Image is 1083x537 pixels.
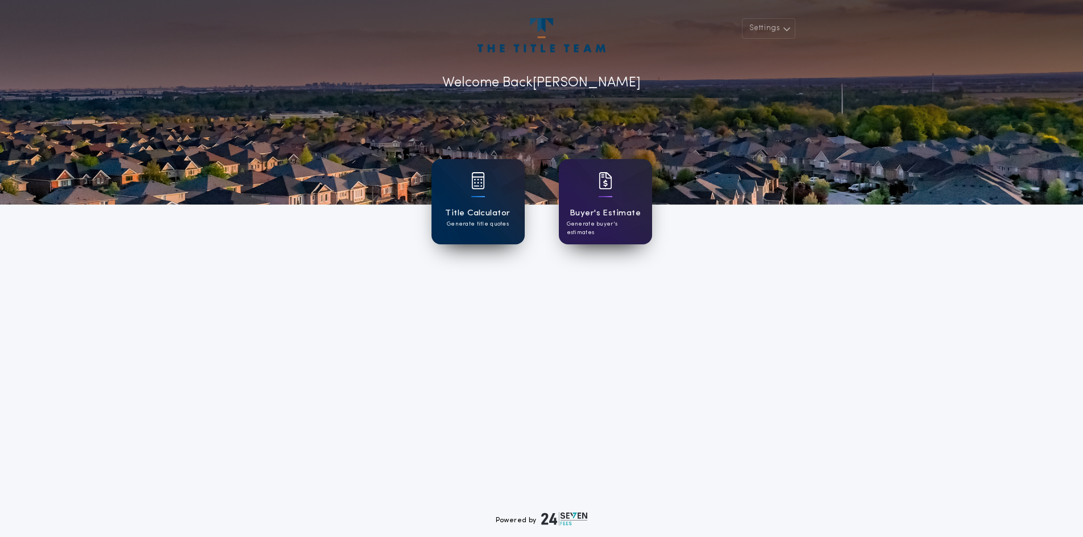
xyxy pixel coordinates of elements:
img: card icon [599,172,612,189]
a: card iconTitle CalculatorGenerate title quotes [431,159,525,244]
p: Welcome Back [PERSON_NAME] [442,73,641,93]
a: card iconBuyer's EstimateGenerate buyer's estimates [559,159,652,244]
img: account-logo [478,18,605,52]
img: logo [541,512,588,526]
div: Powered by [496,512,588,526]
img: card icon [471,172,485,189]
button: Settings [742,18,795,39]
p: Generate title quotes [447,220,509,228]
h1: Title Calculator [445,207,510,220]
h1: Buyer's Estimate [570,207,641,220]
p: Generate buyer's estimates [567,220,644,237]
